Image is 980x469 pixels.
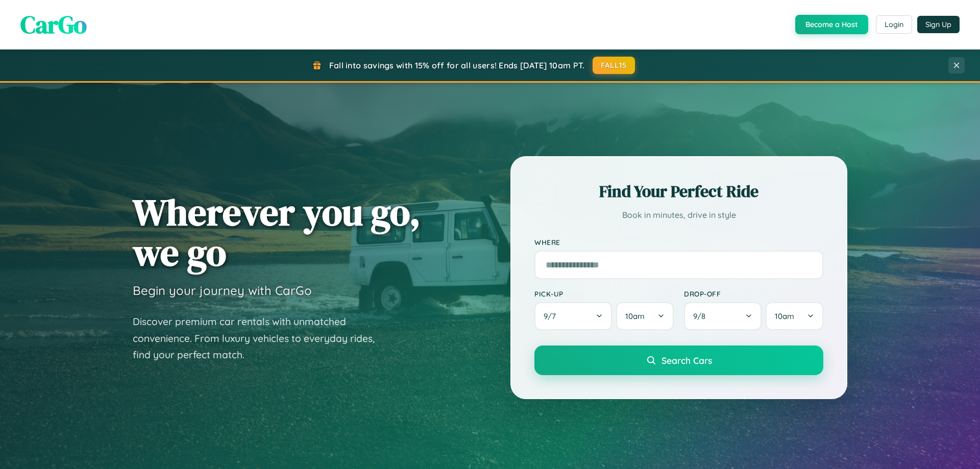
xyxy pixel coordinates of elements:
[534,289,674,298] label: Pick-up
[795,15,868,34] button: Become a Host
[20,8,87,41] span: CarGo
[593,57,635,74] button: FALL15
[684,289,823,298] label: Drop-off
[661,355,712,366] span: Search Cars
[534,208,823,223] p: Book in minutes, drive in style
[625,311,645,321] span: 10am
[534,238,823,246] label: Where
[684,302,762,330] button: 9/8
[534,302,612,330] button: 9/7
[544,311,561,321] span: 9 / 7
[534,180,823,203] h2: Find Your Perfect Ride
[766,302,823,330] button: 10am
[534,345,823,375] button: Search Cars
[133,313,388,363] p: Discover premium car rentals with unmatched convenience. From luxury vehicles to everyday rides, ...
[693,311,710,321] span: 9 / 8
[876,15,912,34] button: Login
[133,283,312,298] h3: Begin your journey with CarGo
[616,302,674,330] button: 10am
[329,60,585,70] span: Fall into savings with 15% off for all users! Ends [DATE] 10am PT.
[917,16,960,33] button: Sign Up
[133,192,421,273] h1: Wherever you go, we go
[775,311,794,321] span: 10am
